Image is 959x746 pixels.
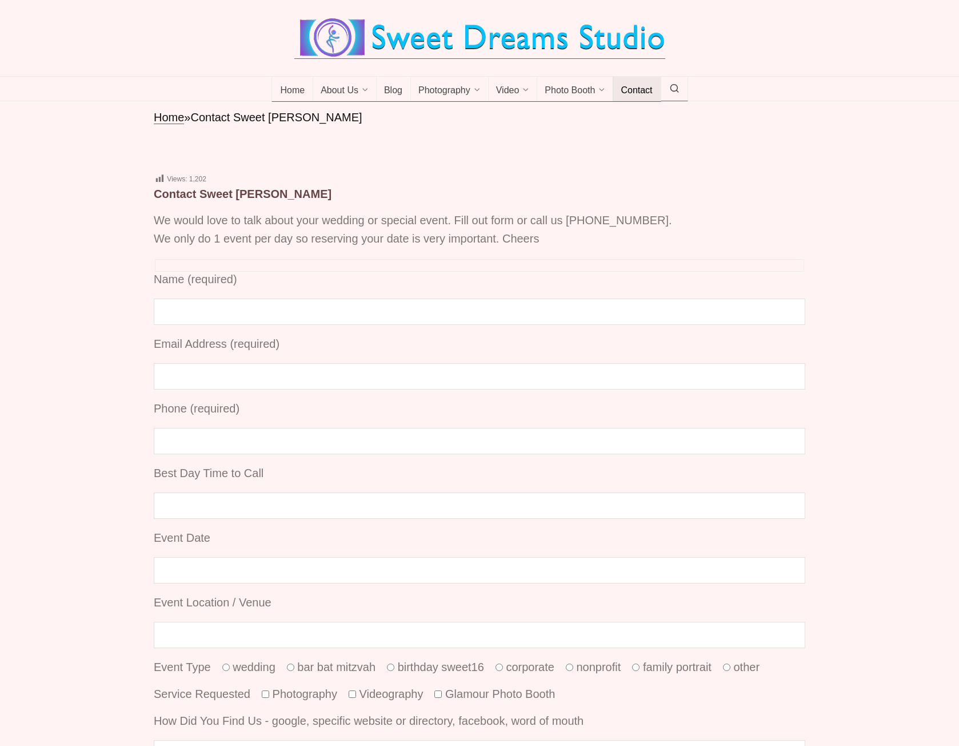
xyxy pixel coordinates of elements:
[418,85,470,97] span: Photography
[573,661,621,673] span: nonprofit
[442,688,555,700] span: Glamour Photo Booth
[154,272,805,287] p: Name (required)
[154,111,184,124] a: Home
[154,185,805,203] h1: Contact Sweet [PERSON_NAME]
[294,661,375,673] span: bar bat mitzvah
[537,77,613,102] a: Photo Booth
[154,211,805,248] p: We would love to talk about your wedding or special event. Fill out form or call us [PHONE_NUMBER...
[154,713,805,729] p: How Did You Find Us - google, specific website or directory, facebook, word of mouth
[294,17,665,58] img: Best Wedding Event Photography Photo Booth Videography NJ NY
[190,111,362,124] span: Contact Sweet [PERSON_NAME]
[154,110,805,125] nav: breadcrumbs
[154,336,805,352] p: Email Address (required)
[730,661,760,673] span: other
[376,77,411,102] a: Blog
[321,85,358,97] span: About Us
[189,175,206,183] span: 1,202
[269,688,337,700] span: Photography
[384,85,402,97] span: Blog
[313,77,377,102] a: About Us
[154,530,805,546] p: Event Date
[154,595,805,610] p: Event Location / Venue
[410,77,489,102] a: Photography
[545,85,595,97] span: Photo Booth
[613,77,661,102] a: Contact
[621,85,652,97] span: Contact
[271,77,313,102] a: Home
[488,77,538,102] a: Video
[503,661,554,673] span: corporate
[280,85,305,97] span: Home
[184,111,190,124] span: »
[167,175,187,183] span: Views:
[230,661,275,673] span: wedding
[640,661,712,673] span: family portrait
[154,660,805,675] p: Event Type
[154,401,805,416] p: Phone (required)
[356,688,423,700] span: Videography
[394,661,484,673] span: birthday sweet16
[154,466,805,481] p: Best Day Time to Call
[154,687,805,702] p: Service Requested
[496,85,520,97] span: Video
